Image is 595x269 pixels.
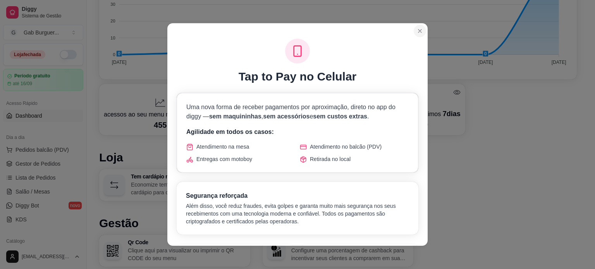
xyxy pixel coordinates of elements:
span: Atendimento no balcão (PDV) [310,143,382,151]
h1: Tap to Pay no Celular [239,70,357,84]
p: Além disso, você reduz fraudes, evita golpes e garanta muito mais segurança nos seus recebimentos... [186,202,409,225]
button: Close [414,25,426,37]
span: sem acessórios [263,113,310,120]
span: sem custos extras [313,113,367,120]
span: Entregas com motoboy [196,155,252,163]
span: sem maquininhas [209,113,261,120]
span: Retirada no local [310,155,351,163]
p: Agilidade em todos os casos: [186,127,409,137]
p: Uma nova forma de receber pagamentos por aproximação, direto no app do diggy — , e . [186,103,409,121]
span: Atendimento na mesa [196,143,249,151]
h3: Segurança reforçada [186,191,409,200]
